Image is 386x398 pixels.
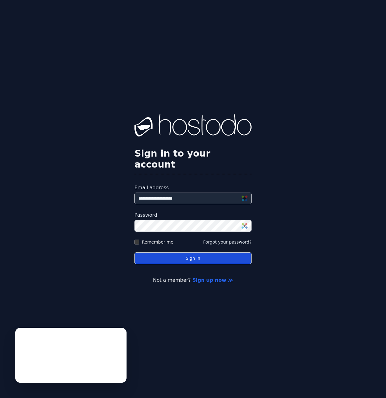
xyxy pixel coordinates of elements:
img: Sticky Password [241,223,248,229]
label: Password [134,212,252,219]
button: Sign in [134,252,252,264]
h2: Sign in to your account [134,148,252,170]
img: Hostodo [134,114,252,139]
a: Sign up now ≫ [192,277,233,283]
label: Remember me [142,239,173,245]
img: Sticky Password [241,195,248,201]
label: Email address [134,184,252,191]
p: Not a member? [24,277,362,284]
button: Forgot your password? [203,239,252,245]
